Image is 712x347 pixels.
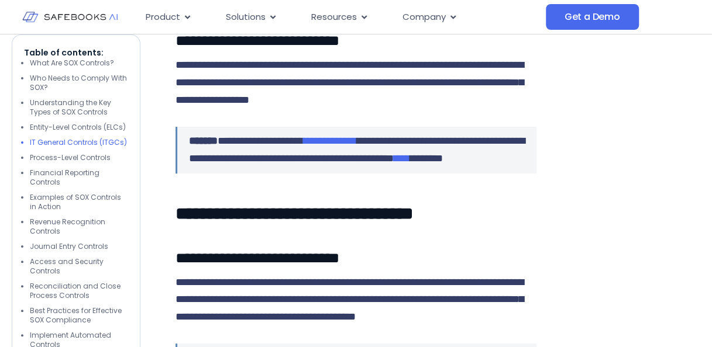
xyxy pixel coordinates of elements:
[30,306,128,325] li: Best Practices for Effective SOX Compliance
[146,11,180,24] span: Product
[546,4,639,30] a: Get a Demo
[30,168,128,187] li: Financial Reporting Controls
[30,282,128,300] li: Reconciliation and Close Process Controls
[136,6,545,29] div: Menu Toggle
[30,138,128,147] li: IT General Controls (ITGCs)
[30,242,128,251] li: Journal Entry Controls
[311,11,357,24] span: Resources
[30,98,128,117] li: Understanding the Key Types of SOX Controls
[30,257,128,276] li: Access and Security Controls
[403,11,446,24] span: Company
[565,11,620,23] span: Get a Demo
[226,11,266,24] span: Solutions
[30,153,128,162] li: Process-Level Controls
[136,6,545,29] nav: Menu
[30,193,128,211] li: Examples of SOX Controls in Action
[30,217,128,236] li: Revenue Recognition Controls
[30,58,128,68] li: What Are SOX Controls?
[30,123,128,132] li: Entity-Level Controls (ELCs)
[30,74,128,92] li: Who Needs to Comply With SOX?
[24,47,128,58] p: Table of contents:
